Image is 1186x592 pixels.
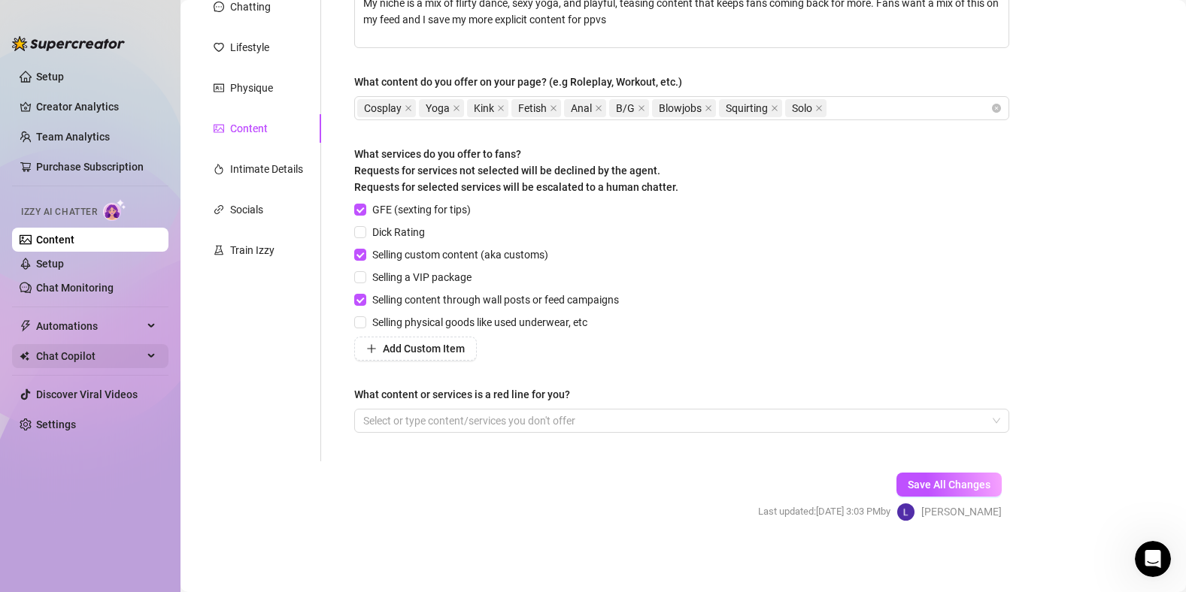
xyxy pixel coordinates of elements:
[354,337,477,361] button: Add Custom Item
[908,479,990,491] span: Save All Changes
[571,100,592,116] span: Anal
[214,2,224,12] span: message
[652,99,716,117] span: Blowjobs
[550,104,557,112] span: close
[214,123,224,134] span: picture
[564,99,606,117] span: Anal
[815,104,823,112] span: close
[354,148,678,193] span: What services do you offer to fans? Requests for services not selected will be declined by the ag...
[364,100,402,116] span: Cosplay
[405,104,412,112] span: close
[363,412,366,430] input: What content or services is a red line for you?
[230,161,303,177] div: Intimate Details
[497,104,505,112] span: close
[214,83,224,93] span: idcard
[1135,541,1171,577] iframe: Intercom live chat
[419,99,464,117] span: Yoga
[896,473,1002,497] button: Save All Changes
[214,204,224,215] span: link
[36,258,64,270] a: Setup
[474,100,494,116] span: Kink
[230,242,275,258] div: Train Izzy
[830,99,833,117] input: What content do you offer on your page? (e.g Roleplay, Workout, etc.)
[366,246,554,263] span: Selling custom content (aka customs)
[785,99,827,117] span: Solo
[638,104,645,112] span: close
[897,503,915,521] img: Lisa James
[758,504,890,519] span: Last updated: [DATE] 3:03 PM by
[366,224,431,240] span: Dick Rating
[36,95,156,119] a: Creator Analytics
[20,351,29,361] img: Chat Copilot
[426,100,450,116] span: Yoga
[230,39,269,56] div: Lifestyle
[214,164,224,174] span: fire
[467,99,508,117] span: Kink
[36,344,143,368] span: Chat Copilot
[36,314,143,338] span: Automations
[214,245,224,255] span: experiment
[230,80,273,96] div: Physique
[36,71,64,83] a: Setup
[36,282,114,294] a: Chat Monitoring
[103,199,126,221] img: AI Chatter
[366,201,477,218] span: GFE (sexting for tips)
[366,314,593,331] span: Selling physical goods like used underwear, etc
[921,503,1002,520] span: [PERSON_NAME]
[383,343,465,355] span: Add Custom Item
[354,386,570,403] div: What content or services is a red line for you?
[354,74,693,90] label: What content do you offer on your page? (e.g Roleplay, Workout, etc.)
[792,100,812,116] span: Solo
[705,104,712,112] span: close
[36,388,138,400] a: Discover Viral Videos
[354,386,581,403] label: What content or services is a red line for you?
[511,99,561,117] span: Fetish
[609,99,649,117] span: B/G
[771,104,778,112] span: close
[230,201,263,218] div: Socials
[659,100,702,116] span: Blowjobs
[518,100,547,116] span: Fetish
[453,104,460,112] span: close
[726,100,768,116] span: Squirting
[36,155,156,179] a: Purchase Subscription
[20,320,32,332] span: thunderbolt
[21,205,97,219] span: Izzy AI Chatter
[214,42,224,53] span: heart
[366,269,478,285] span: Selling a VIP package
[616,100,635,116] span: B/G
[366,291,625,308] span: Selling content through wall posts or feed campaigns
[595,104,602,112] span: close
[354,74,682,90] div: What content do you offer on your page? (e.g Roleplay, Workout, etc.)
[12,36,125,51] img: logo-BBDzfeDw.svg
[366,343,377,354] span: plus
[719,99,782,117] span: Squirting
[36,234,74,246] a: Content
[36,131,110,143] a: Team Analytics
[36,418,76,430] a: Settings
[230,120,268,137] div: Content
[357,99,416,117] span: Cosplay
[992,104,1001,113] span: close-circle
